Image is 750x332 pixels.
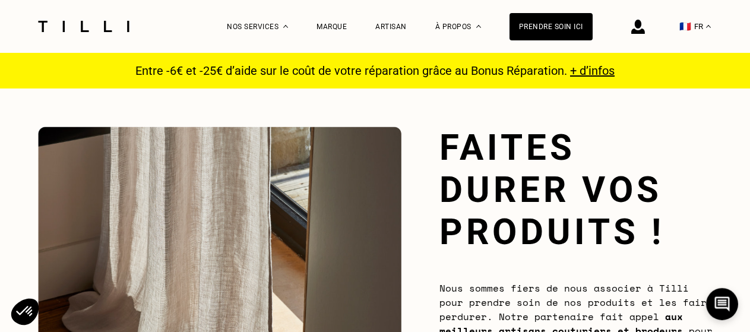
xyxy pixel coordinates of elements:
[375,23,407,31] a: Artisan
[34,21,134,32] img: Logo du service de couturière Tilli
[317,23,347,31] a: Marque
[679,21,691,32] span: 🇫🇷
[631,20,645,34] img: icône connexion
[570,64,615,78] a: + d’infos
[706,25,711,28] img: menu déroulant
[283,25,288,28] img: Menu déroulant
[476,25,481,28] img: Menu déroulant à propos
[439,127,713,253] h1: Faites durer vos produits !
[510,13,593,40] a: Prendre soin ici
[128,64,622,78] p: Entre -6€ et -25€ d’aide sur le coût de votre réparation grâce au Bonus Réparation.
